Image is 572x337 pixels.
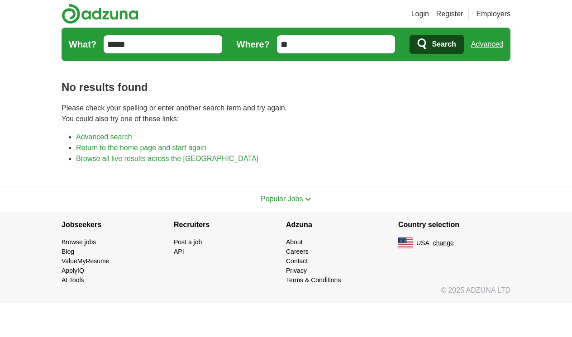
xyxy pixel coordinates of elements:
img: US flag [398,237,413,248]
a: Return to the home page and start again [76,144,206,152]
a: Browse jobs [62,238,96,246]
h4: Country selection [398,212,510,237]
a: API [174,248,184,255]
div: © 2025 ADZUNA LTD [54,285,518,303]
a: Register [436,9,463,19]
label: What? [69,38,96,51]
a: Advanced search [76,133,132,141]
a: Privacy [286,267,307,274]
a: ApplyIQ [62,267,84,274]
label: Where? [237,38,270,51]
a: ValueMyResume [62,257,110,265]
a: Careers [286,248,309,255]
a: Advanced [471,35,503,53]
button: Search [410,35,463,54]
a: Terms & Conditions [286,276,341,284]
a: Login [411,9,429,19]
p: Please check your spelling or enter another search term and try again. You could also try one of ... [62,103,510,124]
button: change [433,238,454,248]
a: Employers [476,9,510,19]
span: Popular Jobs [261,195,303,203]
a: Post a job [174,238,202,246]
a: Blog [62,248,74,255]
a: Browse all live results across the [GEOGRAPHIC_DATA] [76,155,258,162]
img: Adzuna logo [62,4,138,24]
span: USA [416,238,429,248]
img: toggle icon [305,197,311,201]
a: Contact [286,257,308,265]
a: About [286,238,303,246]
h1: No results found [62,79,510,95]
span: Search [432,35,456,53]
a: AI Tools [62,276,84,284]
